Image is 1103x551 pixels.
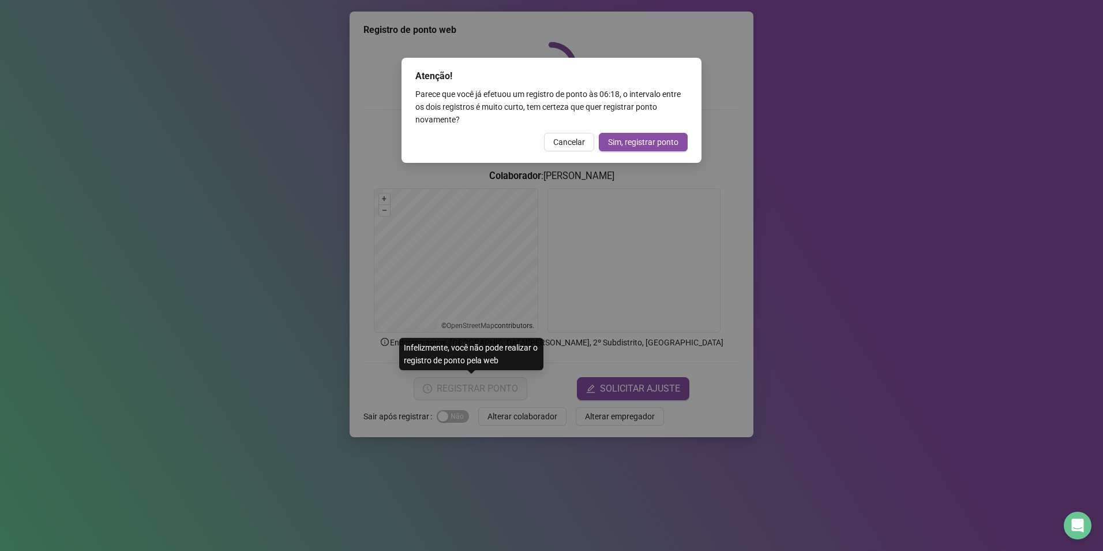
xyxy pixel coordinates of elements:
div: Open Intercom Messenger [1064,512,1091,539]
div: Atenção! [415,69,688,83]
span: Cancelar [553,136,585,148]
div: Parece que você já efetuou um registro de ponto às 06:18 , o intervalo entre os dois registros é ... [415,88,688,126]
div: Infelizmente, você não pode realizar o registro de ponto pela web [399,338,543,370]
span: Sim, registrar ponto [608,136,678,148]
button: Sim, registrar ponto [599,133,688,151]
button: Cancelar [544,133,594,151]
